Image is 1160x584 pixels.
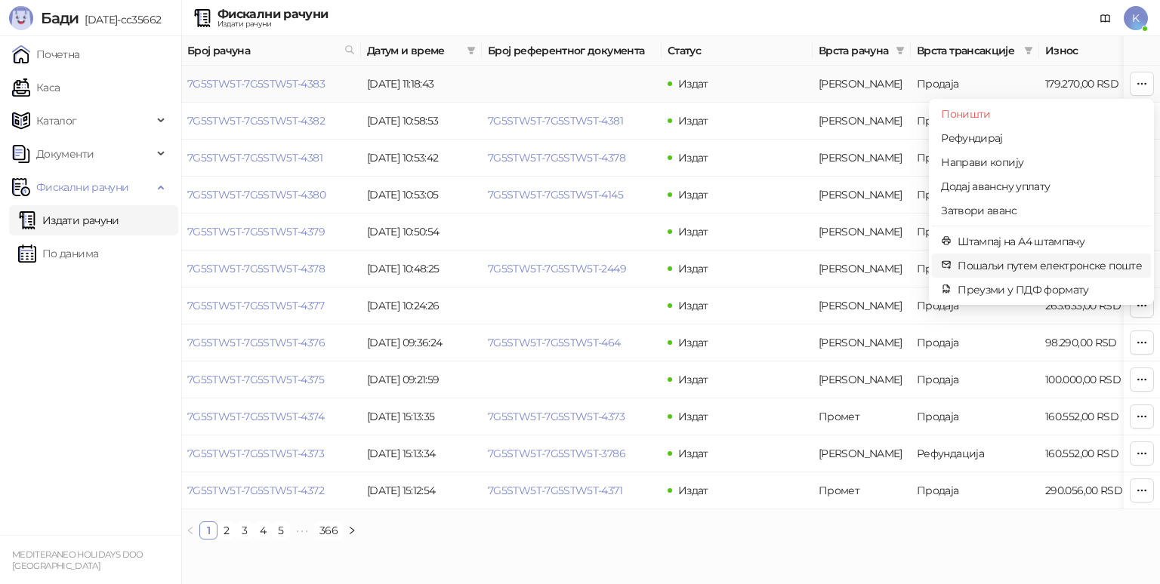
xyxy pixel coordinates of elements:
span: Издат [678,114,708,128]
span: Издат [678,262,708,275]
td: Аванс [813,435,911,472]
td: Промет [813,398,911,435]
td: 263.633,00 RSD [1039,287,1145,324]
li: Претходна страна [181,521,199,539]
td: 7G5STW5T-7G5STW5T-4373 [181,435,361,472]
span: Датум и време [367,42,461,59]
a: 7G5STW5T-7G5STW5T-4381 [187,151,322,164]
a: 1 [200,522,217,539]
a: 366 [315,522,342,539]
span: Преузми у ПДФ формату [958,281,1142,298]
span: Износ [1045,42,1124,59]
span: K [1124,6,1148,30]
span: Издат [678,188,708,201]
span: Број рачуна [187,42,338,59]
button: left [181,521,199,539]
span: Бади [41,9,79,27]
td: 7G5STW5T-7G5STW5T-4375 [181,361,361,398]
td: Аванс [813,287,911,324]
span: Каталог [36,106,77,136]
span: Документи [36,139,94,169]
a: 7G5STW5T-7G5STW5T-4379 [187,225,325,238]
li: 3 [236,521,254,539]
td: Продаја [911,103,1039,140]
td: 7G5STW5T-7G5STW5T-4383 [181,66,361,103]
span: Врста рачуна [819,42,890,59]
td: Продаја [911,324,1039,361]
span: Издат [678,373,708,386]
a: 7G5STW5T-7G5STW5T-4374 [187,410,324,423]
span: filter [464,39,479,62]
td: 100.000,00 RSD [1039,361,1145,398]
span: right [347,526,356,535]
li: 2 [217,521,236,539]
td: Рефундација [911,435,1039,472]
li: 4 [254,521,272,539]
td: 7G5STW5T-7G5STW5T-4378 [181,251,361,287]
span: Издат [678,151,708,164]
span: Издат [678,410,708,423]
td: 7G5STW5T-7G5STW5T-4376 [181,324,361,361]
a: 7G5STW5T-7G5STW5T-4378 [488,151,625,164]
td: [DATE] 09:36:24 [361,324,482,361]
span: Издат [678,447,708,460]
a: 7G5STW5T-7G5STW5T-4375 [187,373,324,386]
td: [DATE] 15:13:34 [361,435,482,472]
a: 7G5STW5T-7G5STW5T-4382 [187,114,325,128]
span: Поништи [941,106,1142,122]
td: Продаја [911,361,1039,398]
td: 160.552,00 RSD [1039,398,1145,435]
th: Број рачуна [181,36,361,66]
img: Logo [9,6,33,30]
li: 5 [272,521,290,539]
span: Издат [678,336,708,349]
td: Аванс [813,251,911,287]
div: Фискални рачуни [217,8,328,20]
td: 179.270,00 RSD [1039,66,1145,103]
td: Продаја [911,398,1039,435]
td: [DATE] 10:58:53 [361,103,482,140]
span: Рефундирај [941,130,1142,146]
a: По данима [18,238,98,269]
li: 366 [314,521,343,539]
a: Почетна [12,39,80,69]
td: 7G5STW5T-7G5STW5T-4380 [181,177,361,214]
span: Штампај на А4 штампачу [958,233,1142,250]
td: [DATE] 10:50:54 [361,214,482,251]
td: [DATE] 11:18:43 [361,66,482,103]
span: Пошаљи путем електронске поште [958,257,1142,274]
td: Продаја [911,251,1039,287]
a: Каса [12,72,60,103]
div: Издати рачуни [217,20,328,28]
td: Аванс [813,103,911,140]
span: filter [1021,39,1036,62]
span: Врста трансакције [917,42,1018,59]
span: ••• [290,521,314,539]
td: 7G5STW5T-7G5STW5T-4377 [181,287,361,324]
td: Продаја [911,66,1039,103]
span: Издат [678,225,708,238]
td: [DATE] 09:21:59 [361,361,482,398]
a: 7G5STW5T-7G5STW5T-4377 [187,299,324,312]
a: 7G5STW5T-7G5STW5T-3786 [488,447,625,460]
li: Следећих 5 Страна [290,521,314,539]
a: 4 [255,522,271,539]
td: Аванс [813,66,911,103]
span: filter [893,39,908,62]
small: MEDITERANEO HOLIDAYS DOO [GEOGRAPHIC_DATA] [12,549,143,571]
th: Статус [662,36,813,66]
a: 7G5STW5T-7G5STW5T-4380 [187,188,325,201]
span: filter [1024,46,1033,55]
th: Број референтног документа [482,36,662,66]
button: right [343,521,361,539]
span: filter [467,46,476,55]
td: Продаја [911,472,1039,509]
a: 2 [218,522,235,539]
span: Издат [678,484,708,497]
a: Документација [1094,6,1118,30]
a: 7G5STW5T-7G5STW5T-4376 [187,336,325,349]
a: 7G5STW5T-7G5STW5T-4383 [187,77,325,91]
td: [DATE] 10:24:26 [361,287,482,324]
td: [DATE] 15:13:35 [361,398,482,435]
td: Аванс [813,177,911,214]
